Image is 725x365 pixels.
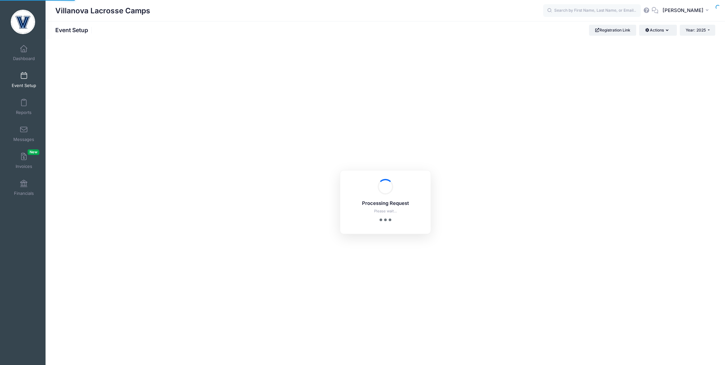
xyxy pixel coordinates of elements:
[16,110,32,115] span: Reports
[16,164,32,169] span: Invoices
[13,56,35,61] span: Dashboard
[663,7,704,14] span: [PERSON_NAME]
[349,201,422,207] h5: Processing Request
[8,69,39,91] a: Event Setup
[55,3,150,18] h1: Villanova Lacrosse Camps
[639,25,677,36] button: Actions
[349,208,422,214] p: Please wait...
[28,149,39,155] span: New
[543,4,641,17] input: Search by First Name, Last Name, or Email...
[8,95,39,118] a: Reports
[14,191,34,196] span: Financials
[8,122,39,145] a: Messages
[8,149,39,172] a: InvoicesNew
[55,27,94,33] h1: Event Setup
[658,3,715,18] button: [PERSON_NAME]
[680,25,715,36] button: Year: 2025
[589,25,636,36] a: Registration Link
[12,83,36,88] span: Event Setup
[11,10,35,34] img: Villanova Lacrosse Camps
[8,42,39,64] a: Dashboard
[8,176,39,199] a: Financials
[686,28,706,32] span: Year: 2025
[13,137,34,142] span: Messages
